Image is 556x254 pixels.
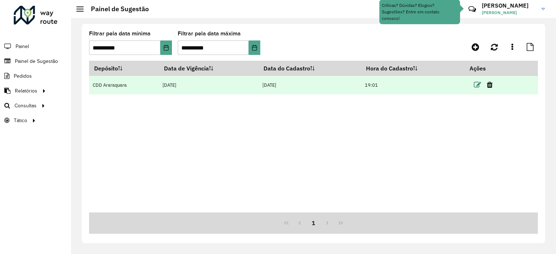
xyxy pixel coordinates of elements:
[15,57,58,65] span: Painel de Sugestão
[464,61,508,76] th: Ações
[159,76,258,94] td: [DATE]
[307,216,320,230] button: 1
[487,80,493,90] a: Excluir
[361,76,464,94] td: 19:01
[15,87,37,95] span: Relatórios
[474,80,481,90] a: Editar
[178,29,241,38] label: Filtrar pela data máxima
[258,61,361,76] th: Data do Cadastro
[84,5,149,13] h2: Painel de Sugestão
[159,61,258,76] th: Data de Vigência
[14,102,37,109] span: Consultas
[482,9,536,16] span: [PERSON_NAME]
[258,76,361,94] td: [DATE]
[14,72,32,80] span: Pedidos
[89,76,159,94] td: CDD Araraquara
[14,117,27,124] span: Tático
[249,40,260,55] button: Choose Date
[89,29,151,38] label: Filtrar pela data mínima
[482,2,536,9] h3: [PERSON_NAME]
[16,43,29,50] span: Painel
[464,1,480,17] a: Contato Rápido
[361,61,464,76] th: Hora do Cadastro
[89,61,159,76] th: Depósito
[160,40,172,55] button: Choose Date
